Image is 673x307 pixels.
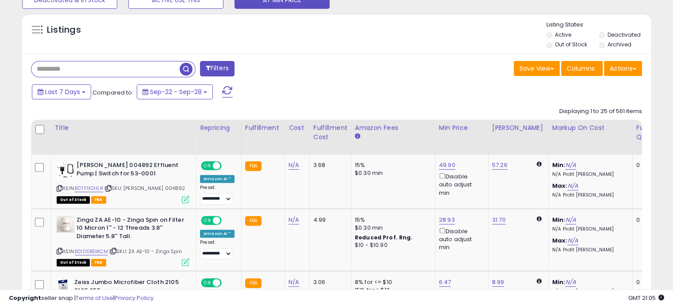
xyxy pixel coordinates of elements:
[555,31,571,38] label: Active
[54,123,192,133] div: Title
[565,216,576,224] a: N/A
[567,236,578,245] a: N/A
[200,185,235,205] div: Preset:
[200,123,238,133] div: Repricing
[552,236,568,245] b: Max:
[57,259,90,266] span: All listings that are currently out of stock and unavailable for purchase on Amazon
[74,278,182,297] b: Zeiss Jumbo Microfiber Cloth 2105 2105 355
[245,123,281,133] div: Fulfillment
[607,31,640,38] label: Deactivated
[313,123,347,142] div: Fulfillment Cost
[47,24,81,36] h5: Listings
[355,242,428,249] div: $10 - $10.90
[439,216,455,224] a: 28.93
[559,107,642,116] div: Displaying 1 to 25 of 561 items
[565,278,576,287] a: N/A
[552,182,568,190] b: Max:
[92,88,133,97] span: Compared to:
[202,162,213,170] span: ON
[439,278,451,287] a: 6.47
[9,294,41,302] strong: Copyright
[109,248,182,255] span: | SKU: ZA AE-10 - Zinga Spin
[200,61,235,76] button: Filters
[439,226,481,252] div: Disable auto adjust min
[202,216,213,224] span: ON
[636,161,664,169] div: 0
[492,161,508,170] a: 57.26
[552,247,626,253] p: N/A Profit [PERSON_NAME]
[552,123,629,133] div: Markup on Cost
[636,278,664,286] div: 0
[57,161,74,179] img: 41kz90hPPIL._SL40_.jpg
[355,234,413,241] b: Reduced Prof. Rng.
[355,161,428,169] div: 15%
[288,161,299,170] a: N/A
[439,161,455,170] a: 49.90
[636,216,664,224] div: 0
[355,216,428,224] div: 15%
[200,230,235,238] div: Amazon AI *
[57,278,72,296] img: 41-E13Io4LL._SL40_.jpg
[245,278,262,288] small: FBA
[552,226,626,232] p: N/A Profit [PERSON_NAME]
[9,294,154,303] div: seller snap | |
[220,216,235,224] span: OFF
[628,294,664,302] span: 2025-10-6 21:05 GMT
[552,278,565,286] b: Min:
[32,84,91,99] button: Last 7 Days
[636,123,667,142] div: Fulfillable Quantity
[552,216,565,224] b: Min:
[57,216,189,265] div: ASIN:
[604,61,642,76] button: Actions
[492,216,506,224] a: 31.70
[355,169,428,177] div: $0.30 min
[514,61,560,76] button: Save View
[75,248,108,255] a: B01D0BD8CM
[57,216,74,232] img: 41ksF01igjL._SL40_.jpg
[104,185,185,192] span: | SKU: [PERSON_NAME] 004892
[288,278,299,287] a: N/A
[245,161,262,171] small: FBA
[439,171,481,197] div: Disable auto adjust min
[355,133,360,140] small: Amazon Fees.
[439,123,485,133] div: Min Price
[57,196,90,204] span: All listings that are currently out of stock and unavailable for purchase on Amazon
[561,61,603,76] button: Columns
[355,278,428,286] div: 8% for <= $10
[91,259,106,266] span: FBA
[492,123,545,133] div: [PERSON_NAME]
[313,278,344,286] div: 3.06
[313,161,344,169] div: 3.68
[607,41,631,48] label: Archived
[57,161,189,202] div: ASIN:
[220,162,235,170] span: OFF
[552,192,626,198] p: N/A Profit [PERSON_NAME]
[91,196,106,204] span: FBA
[45,87,80,96] span: Last 7 Days
[355,123,431,133] div: Amazon Fees
[567,182,578,190] a: N/A
[546,21,651,29] p: Listing States:
[77,216,184,243] b: Zinga ZA AE-10 - Zinga Spin on Filter 10 Micron 1'' - 12 Threads 3.8'' Diameter 5.8'' Tall.
[552,161,565,169] b: Min:
[288,216,299,224] a: N/A
[548,120,632,155] th: The percentage added to the cost of goods (COGS) that forms the calculator for Min & Max prices.
[150,87,202,96] span: Sep-22 - Sep-28
[492,278,504,287] a: 8.99
[567,64,595,73] span: Columns
[76,294,113,302] a: Terms of Use
[75,185,103,192] a: B07F1X2HLR
[200,175,235,183] div: Amazon AI *
[115,294,154,302] a: Privacy Policy
[77,161,184,180] b: [PERSON_NAME] 004892 Effluent Pump | Switch for 53-0001
[555,41,587,48] label: Out of Stock
[288,123,306,133] div: Cost
[245,216,262,226] small: FBA
[565,161,576,170] a: N/A
[200,239,235,259] div: Preset:
[137,84,213,99] button: Sep-22 - Sep-28
[202,279,213,287] span: ON
[552,171,626,178] p: N/A Profit [PERSON_NAME]
[355,224,428,232] div: $0.30 min
[313,216,344,224] div: 4.99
